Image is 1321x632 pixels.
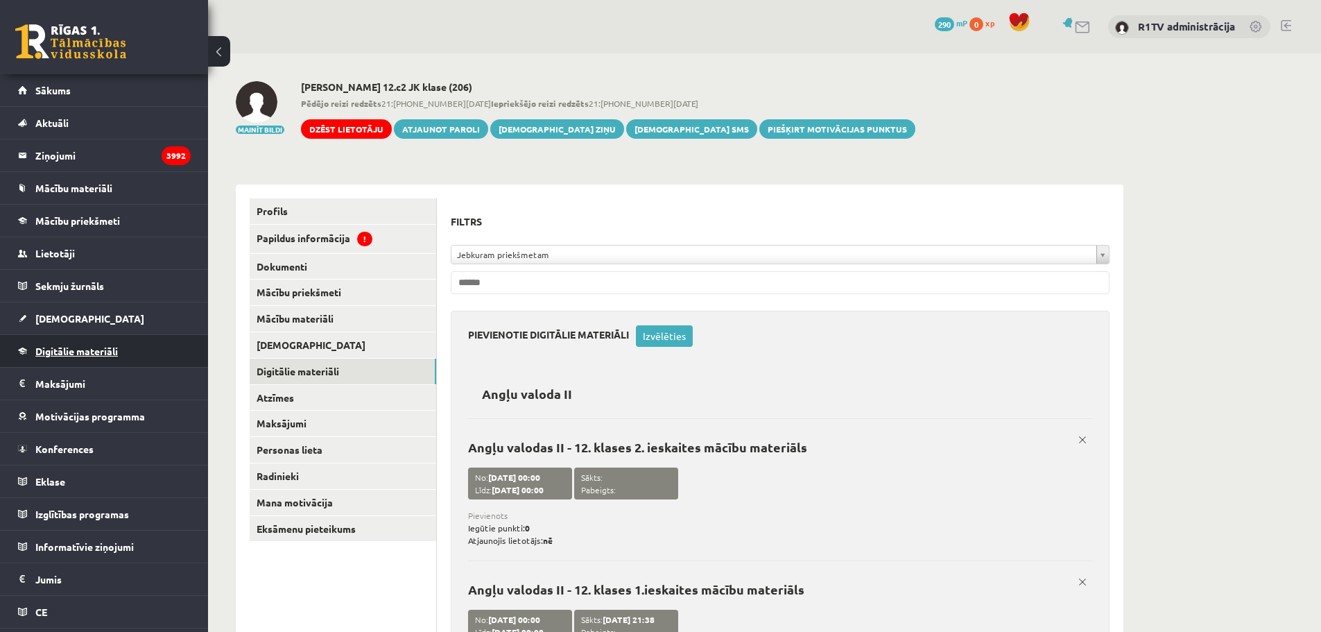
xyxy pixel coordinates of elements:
[35,312,144,325] span: [DEMOGRAPHIC_DATA]
[236,126,284,134] button: Mainīt bildi
[451,246,1109,264] a: Jebkuram priekšmetam
[969,17,1001,28] a: 0 xp
[468,582,1082,597] p: Angļu valodas II - 12. klases 1.ieskaites mācību materiāls
[250,306,436,332] a: Mācību materiāli
[250,359,436,384] a: Digitālie materiāli
[35,368,191,400] legend: Maksājumi
[301,98,381,109] b: Pēdējo reizi redzēts
[1115,21,1129,35] img: R1TV administrācija
[18,531,191,563] a: Informatīvie ziņojumi
[543,535,553,546] strong: nē
[457,246,1091,264] span: Jebkuram priekšmetam
[491,98,589,109] b: Iepriekšējo reizi redzēts
[35,139,191,171] legend: Ziņojumi
[525,522,530,533] strong: 0
[250,280,436,305] a: Mācību priekšmeti
[490,119,624,139] a: [DEMOGRAPHIC_DATA] ziņu
[250,385,436,411] a: Atzīmes
[468,509,1082,522] span: Pievienots
[1073,572,1092,592] a: x
[35,573,62,586] span: Jumis
[250,437,436,463] a: Personas lieta
[18,302,191,334] a: [DEMOGRAPHIC_DATA]
[35,280,104,292] span: Sekmju žurnāls
[985,17,994,28] span: xp
[468,440,1082,454] p: Angļu valodas II - 12. klases 2. ieskaites mācību materiāls
[250,490,436,515] a: Mana motivācija
[468,535,553,546] span: Atjaunojis lietotājs:
[18,596,191,628] a: CE
[236,81,277,123] img: Tuong Khang Nguyen
[956,17,967,28] span: mP
[468,377,586,410] h2: Angļu valoda II
[935,17,954,31] span: 290
[301,119,392,139] a: Dzēst lietotāju
[636,325,693,347] a: Izvēlēties
[35,84,71,96] span: Sākums
[574,468,678,499] span: Sākts: Pabeigts:
[18,139,191,171] a: Ziņojumi3992
[488,614,540,625] strong: [DATE] 00:00
[250,516,436,542] a: Eksāmenu pieteikums
[603,614,655,625] strong: [DATE] 21:38
[250,254,436,280] a: Dokumenti
[488,472,540,483] strong: [DATE] 00:00
[35,247,75,259] span: Lietotāji
[35,214,120,227] span: Mācību priekšmeti
[250,225,436,253] a: Papildus informācija!
[468,468,572,499] span: No: Līdz:
[35,606,47,618] span: CE
[18,466,191,497] a: Eklase
[35,117,69,129] span: Aktuāli
[250,332,436,358] a: [DEMOGRAPHIC_DATA]
[969,17,983,31] span: 0
[250,463,436,489] a: Radinieki
[626,119,757,139] a: [DEMOGRAPHIC_DATA] SMS
[35,182,112,194] span: Mācību materiāli
[18,270,191,302] a: Sekmju žurnāls
[35,345,118,357] span: Digitālie materiāli
[468,325,636,341] h3: Pievienotie digitālie materiāli
[935,17,967,28] a: 290 mP
[492,484,544,495] strong: [DATE] 00:00
[35,540,134,553] span: Informatīvie ziņojumi
[18,205,191,237] a: Mācību priekšmeti
[18,563,191,595] a: Jumis
[451,212,1093,231] h3: Filtrs
[18,368,191,400] a: Maksājumi
[468,522,530,533] span: Iegūtie punkti:
[18,237,191,269] a: Lietotāji
[394,119,488,139] a: Atjaunot paroli
[35,410,145,422] span: Motivācijas programma
[18,433,191,465] a: Konferences
[18,107,191,139] a: Aktuāli
[15,24,126,59] a: Rīgas 1. Tālmācības vidusskola
[357,232,372,246] span: !
[1073,430,1092,450] a: x
[18,74,191,106] a: Sākums
[1138,19,1235,33] a: R1TV administrācija
[18,335,191,367] a: Digitālie materiāli
[18,400,191,432] a: Motivācijas programma
[18,498,191,530] a: Izglītības programas
[35,508,129,520] span: Izglītības programas
[759,119,915,139] a: Piešķirt motivācijas punktus
[250,411,436,436] a: Maksājumi
[301,81,915,93] h2: [PERSON_NAME] 12.c2 JK klase (206)
[35,443,94,455] span: Konferences
[162,146,191,165] i: 3992
[18,172,191,204] a: Mācību materiāli
[250,198,436,224] a: Profils
[301,97,915,110] span: 21:[PHONE_NUMBER][DATE] 21:[PHONE_NUMBER][DATE]
[35,475,65,488] span: Eklase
